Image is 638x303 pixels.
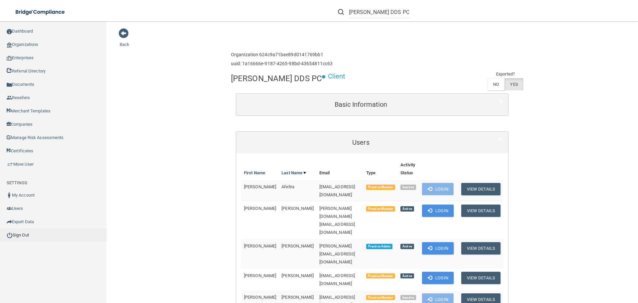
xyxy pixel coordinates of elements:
[120,34,129,47] a: Back
[281,295,314,300] span: [PERSON_NAME]
[7,42,12,48] img: organization-icon.f8decf85.png
[7,56,12,61] img: enterprise.0d942306.png
[244,169,265,177] a: First Name
[231,74,322,83] h4: [PERSON_NAME] DDS PC
[281,273,314,278] span: [PERSON_NAME]
[7,179,27,187] label: SETTINGS
[317,158,364,180] th: Email
[400,244,414,249] span: Active
[244,243,276,248] span: [PERSON_NAME]
[281,243,314,248] span: [PERSON_NAME]
[366,206,395,212] span: Practice Member
[400,273,414,279] span: Active
[328,70,346,82] p: Client
[244,273,276,278] span: [PERSON_NAME]
[422,205,454,217] button: Login
[400,185,416,190] span: Inactive
[319,273,355,286] span: [EMAIL_ADDRESS][DOMAIN_NAME]
[487,78,504,90] label: NO
[281,184,294,189] span: Afeltra
[241,97,503,112] a: Basic Information
[366,185,395,190] span: Practice Member
[241,101,480,108] h5: Basic Information
[461,242,500,254] button: View Details
[319,243,355,264] span: [PERSON_NAME][EMAIL_ADDRESS][DOMAIN_NAME]
[319,206,355,235] span: [PERSON_NAME][DOMAIN_NAME][EMAIL_ADDRESS][DOMAIN_NAME]
[281,206,314,211] span: [PERSON_NAME]
[338,9,344,15] img: ic-search.3b580494.png
[422,183,454,195] button: Login
[7,29,12,34] img: ic_dashboard_dark.d01f4a41.png
[231,61,333,66] h6: uuid: 1a16666e-9187-4265-98bd-43654811cc63
[349,6,410,18] input: Search
[7,193,12,198] img: ic_user_dark.df1a06c3.png
[487,70,523,78] td: Exported?
[7,82,12,87] img: icon-documents.8dae5593.png
[231,52,333,57] h6: Organization 624c9a71bae89d0141769bb1
[241,139,480,146] h5: Users
[244,184,276,189] span: [PERSON_NAME]
[10,5,71,19] img: bridge_compliance_login_screen.278c3ca4.svg
[461,183,500,195] button: View Details
[605,257,630,282] iframe: Drift Widget Chat Controller
[422,272,454,284] button: Login
[400,295,416,300] span: Inactive
[504,78,523,90] label: YES
[7,206,12,211] img: icon-users.e205127d.png
[461,272,500,284] button: View Details
[244,295,276,300] span: [PERSON_NAME]
[7,95,12,100] img: ic_reseller.de258add.png
[400,206,414,212] span: Active
[241,135,503,150] a: Users
[7,232,13,238] img: ic_power_dark.7ecde6b1.png
[7,161,13,168] img: briefcase.64adab9b.png
[7,219,12,225] img: icon-export.b9366987.png
[281,169,306,177] a: Last Name
[422,242,454,254] button: Login
[319,184,355,197] span: [EMAIL_ADDRESS][DOMAIN_NAME]
[461,205,500,217] button: View Details
[366,295,395,300] span: Practice Member
[366,273,395,279] span: Practice Member
[364,158,398,180] th: Type
[244,206,276,211] span: [PERSON_NAME]
[398,158,419,180] th: Activity Status
[366,244,392,249] span: Practice Admin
